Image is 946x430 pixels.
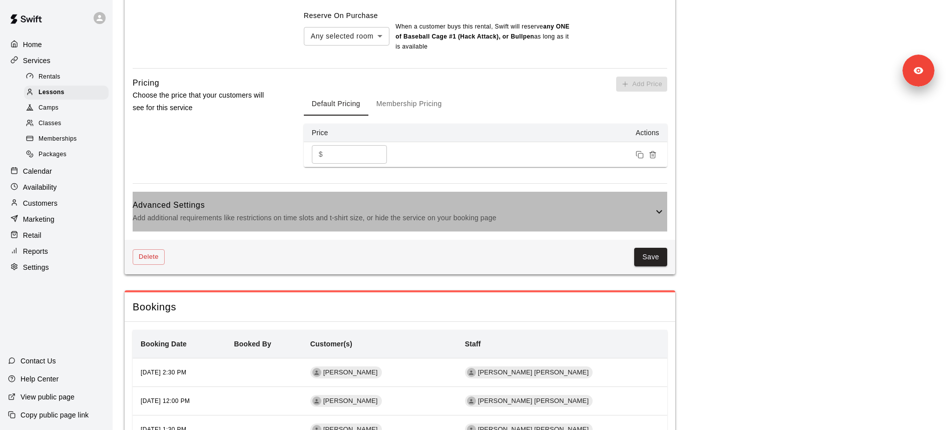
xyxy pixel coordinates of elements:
a: Home [8,37,105,52]
a: Camps [24,101,113,116]
span: Lessons [39,88,65,98]
a: Availability [8,180,105,195]
a: Calendar [8,164,105,179]
button: Membership Pricing [368,92,450,116]
b: Staff [465,340,481,348]
span: Rentals [39,72,61,82]
h6: Pricing [133,77,159,90]
b: Booking Date [141,340,187,348]
div: Classes [24,117,109,131]
p: When a customer buys this rental , Swift will reserve as long as it is available [395,22,571,52]
th: Price [304,124,404,142]
p: Choose the price that your customers will see for this service [133,89,272,114]
span: [DATE] 12:00 PM [141,397,190,404]
span: [PERSON_NAME] [PERSON_NAME] [474,368,593,377]
p: Reports [23,246,48,256]
span: Packages [39,150,67,160]
span: Bookings [133,300,667,314]
p: Copy public page link [21,410,89,420]
button: Delete [133,249,165,265]
span: Classes [39,119,61,129]
p: Help Center [21,374,59,384]
a: Memberships [24,132,113,147]
button: Remove price [646,148,659,161]
a: Customers [8,196,105,211]
a: Services [8,53,105,68]
span: Camps [39,103,59,113]
span: [DATE] 2:30 PM [141,369,186,376]
button: Save [634,248,667,266]
div: Cooper Doucette [467,396,476,405]
p: View public page [21,392,75,402]
p: Settings [23,262,49,272]
b: Booked By [234,340,271,348]
a: Lessons [24,85,113,100]
th: Actions [404,124,667,142]
div: Memberships [24,132,109,146]
div: Any selected room [304,27,389,46]
p: Services [23,56,51,66]
h6: Advanced Settings [133,199,653,212]
a: Rentals [24,69,113,85]
div: [PERSON_NAME] [310,395,382,407]
div: Cooper Doucette [467,368,476,377]
span: [PERSON_NAME] [319,368,382,377]
label: Reserve On Purchase [304,12,378,20]
div: Advanced SettingsAdd additional requirements like restrictions on time slots and t-shirt size, or... [133,192,667,231]
p: Availability [23,182,57,192]
button: Duplicate price [633,148,646,161]
span: [PERSON_NAME] [319,396,382,406]
p: Contact Us [21,356,56,366]
p: Retail [23,230,42,240]
a: Marketing [8,212,105,227]
div: Scott Kinsman [312,396,321,405]
span: [PERSON_NAME] [PERSON_NAME] [474,396,593,406]
p: Calendar [23,166,52,176]
div: [PERSON_NAME] [PERSON_NAME] [465,395,593,407]
p: Customers [23,198,58,208]
b: any ONE of Baseball Cage #1 (Hack Attack), or Bullpen [395,23,570,40]
p: Add additional requirements like restrictions on time slots and t-shirt size, or hide the service... [133,212,653,224]
div: [PERSON_NAME] [PERSON_NAME] [465,366,593,378]
div: [PERSON_NAME] [310,366,382,378]
b: Customer(s) [310,340,352,348]
a: Reports [8,244,105,259]
button: Default Pricing [304,92,368,116]
p: Marketing [23,214,55,224]
a: Settings [8,260,105,275]
a: Packages [24,147,113,163]
div: Lessons [24,86,109,100]
a: Classes [24,116,113,132]
span: Memberships [39,134,77,144]
div: Scott Kinsman [312,368,321,377]
a: Retail [8,228,105,243]
div: Camps [24,101,109,115]
div: Packages [24,148,109,162]
div: Rentals [24,70,109,84]
p: $ [319,149,323,160]
p: Home [23,40,42,50]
